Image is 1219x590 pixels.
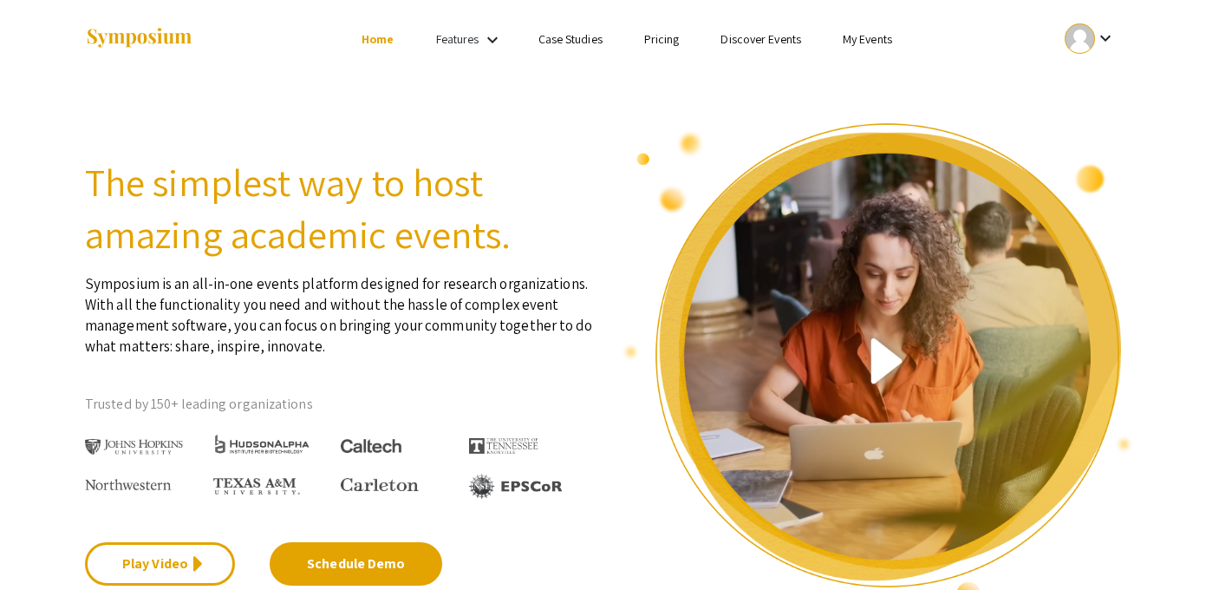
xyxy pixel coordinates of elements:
[85,542,235,586] a: Play Video
[644,31,680,47] a: Pricing
[85,260,596,357] p: Symposium is an all-in-one events platform designed for research organizations. With all the func...
[85,27,193,50] img: Symposium by ForagerOne
[469,438,538,454] img: The University of Tennessee
[213,478,300,495] img: Texas A&M University
[1145,512,1206,577] iframe: Chat
[720,31,801,47] a: Discover Events
[843,31,892,47] a: My Events
[85,156,596,260] h2: The simplest way to host amazing academic events.
[362,31,394,47] a: Home
[341,478,419,492] img: Carleton
[213,434,311,454] img: HudsonAlpha
[1095,28,1116,49] mat-icon: Expand account dropdown
[341,439,401,454] img: Caltech
[1046,19,1134,58] button: Expand account dropdown
[85,391,596,417] p: Trusted by 150+ leading organizations
[482,29,503,50] mat-icon: Expand Features list
[85,439,183,456] img: Johns Hopkins University
[469,474,564,499] img: EPSCOR
[270,542,442,586] a: Schedule Demo
[436,31,479,47] a: Features
[538,31,603,47] a: Case Studies
[85,479,172,489] img: Northwestern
